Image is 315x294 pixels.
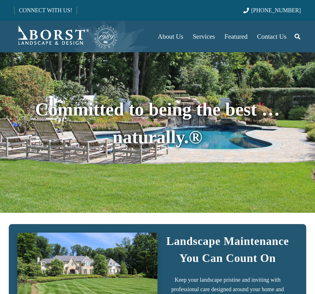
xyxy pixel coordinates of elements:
[153,21,188,52] a: About Us
[166,235,289,247] strong: Landscape Maintenance
[291,29,304,44] a: Search
[243,7,301,14] a: [PHONE_NUMBER]
[14,3,76,18] a: CONNECT WITH US!
[251,7,301,14] span: [PHONE_NUMBER]
[180,252,276,264] strong: You Can Count On
[158,33,183,40] span: About Us
[14,24,119,49] a: Borst-Logo
[220,21,252,52] a: Featured
[35,99,280,147] span: Committed to being the best … naturally.®
[257,33,287,40] span: Contact Us
[224,33,247,40] span: Featured
[193,33,215,40] span: Services
[252,21,291,52] a: Contact Us
[188,21,220,52] a: Services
